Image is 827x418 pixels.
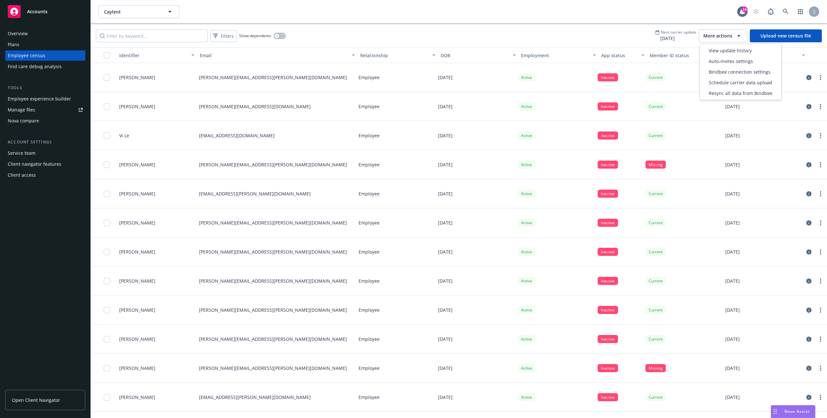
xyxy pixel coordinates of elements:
p: [EMAIL_ADDRESS][PERSON_NAME][DOMAIN_NAME] [199,394,311,401]
div: Inactive [598,190,618,198]
span: [PERSON_NAME] [119,365,155,371]
span: [PERSON_NAME] [119,336,155,342]
div: Inactive [598,131,618,140]
p: [DATE] [725,248,740,255]
span: [PERSON_NAME] [119,307,155,313]
span: Filters [221,33,234,39]
div: Inactive [598,161,618,169]
p: [DATE] [438,190,453,197]
input: Toggle Row Selected [104,394,110,401]
p: [PERSON_NAME][EMAIL_ADDRESS][PERSON_NAME][DOMAIN_NAME] [199,365,347,371]
div: Plans [8,39,19,50]
span: [PERSON_NAME] [119,74,155,81]
a: circleInformation [805,306,813,314]
button: Email [197,47,358,63]
div: Find care debug analysis [8,61,62,72]
p: [PERSON_NAME][EMAIL_ADDRESS][PERSON_NAME][DOMAIN_NAME] [199,307,347,313]
span: [PERSON_NAME] [119,103,155,110]
input: Toggle Row Selected [104,220,110,226]
span: [PERSON_NAME] [119,394,155,401]
div: Drag to move [771,405,779,418]
a: Service team [5,148,85,158]
div: Inactive [598,102,618,110]
p: Employee [359,103,380,110]
p: [PERSON_NAME][EMAIL_ADDRESS][PERSON_NAME][DOMAIN_NAME] [199,277,347,284]
button: More actions [699,29,747,42]
p: [DATE] [438,336,453,342]
div: Inactive [598,364,618,372]
a: circleInformation [805,103,813,110]
p: [DATE] [725,190,740,197]
p: [PERSON_NAME][EMAIL_ADDRESS][PERSON_NAME][DOMAIN_NAME] [199,248,347,255]
div: Active [518,306,535,314]
span: Accounts [27,9,47,14]
a: Client access [5,170,85,180]
p: [DATE] [725,277,740,284]
span: Schedule carrier data upload [709,79,772,86]
div: Active [518,248,535,256]
div: Active [518,364,535,372]
button: Identifier [117,47,197,63]
a: Manage files [5,105,85,115]
div: Active [518,393,535,401]
a: circleInformation [805,335,813,343]
div: Overview [8,28,28,39]
a: circleInformation [805,190,813,198]
p: [PERSON_NAME][EMAIL_ADDRESS][PERSON_NAME][DOMAIN_NAME] [199,336,347,342]
button: Caylent [99,5,179,18]
div: Current [645,102,666,110]
p: Employee [359,307,380,313]
div: Nova compare [8,116,39,126]
div: Current [645,306,666,314]
a: circleInformation [805,219,813,227]
button: Member ID status [647,47,728,63]
span: Vi Le [119,132,129,139]
span: [PERSON_NAME] [119,219,155,226]
p: [PERSON_NAME][EMAIL_ADDRESS][DOMAIN_NAME] [199,103,311,110]
p: Employee [359,248,380,255]
p: [EMAIL_ADDRESS][DOMAIN_NAME] [199,132,275,139]
p: [DATE] [725,307,740,313]
p: [DATE] [725,219,740,226]
a: Find care debug analysis [5,61,85,72]
p: [DATE] [438,248,453,255]
button: Nova Assist [771,405,815,418]
p: [DATE] [725,336,740,342]
button: App status [599,47,647,63]
span: Show dependents [239,33,271,38]
input: Toggle Row Selected [104,132,110,139]
span: Filters [212,31,235,41]
div: Active [518,335,535,343]
p: [PERSON_NAME][EMAIL_ADDRESS][PERSON_NAME][DOMAIN_NAME] [199,161,347,168]
a: Employee experience builder [5,94,85,104]
p: [DATE] [438,365,453,371]
p: Employee [359,277,380,284]
span: Open Client Navigator [12,397,60,403]
input: Toggle Row Selected [104,103,110,110]
div: Current [645,190,666,198]
a: circleInformation [805,393,813,401]
div: Tools [5,85,85,91]
a: Client navigator features [5,159,85,169]
span: More actions [703,33,732,39]
span: Caylent [104,8,160,15]
div: Employee census [8,50,45,61]
div: Employment [521,52,589,59]
div: Active [518,219,535,227]
p: [DATE] [725,161,740,168]
div: Current [645,131,666,140]
span: Next carrier update [661,29,696,35]
div: Current [645,393,666,401]
p: Employee [359,365,380,371]
p: [DATE] [438,103,453,110]
a: circleInformation [805,364,813,372]
div: Active [518,73,535,81]
a: more [817,364,824,372]
div: Inactive [598,73,618,81]
a: more [817,103,824,110]
p: Employee [359,132,380,139]
div: Active [518,161,535,169]
div: More actions [699,44,782,100]
a: more [817,74,824,81]
p: [DATE] [725,394,740,401]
